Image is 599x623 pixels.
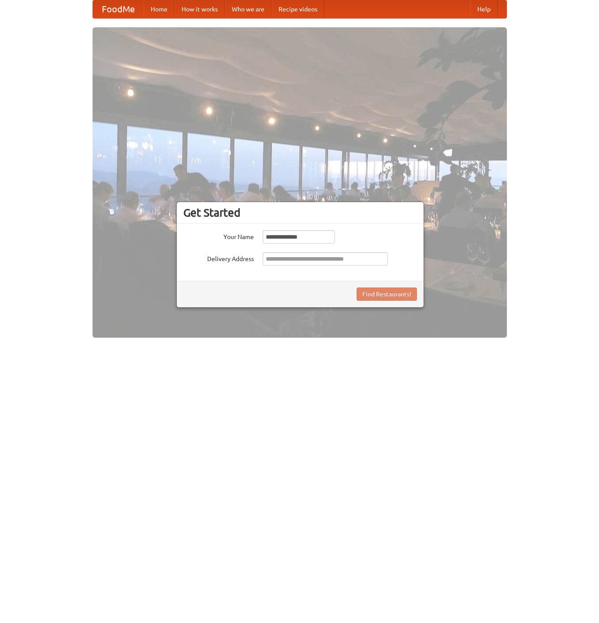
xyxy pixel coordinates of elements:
[183,230,254,241] label: Your Name
[144,0,175,18] a: Home
[470,0,498,18] a: Help
[272,0,324,18] a: Recipe videos
[93,0,144,18] a: FoodMe
[183,206,417,219] h3: Get Started
[175,0,225,18] a: How it works
[225,0,272,18] a: Who we are
[357,288,417,301] button: Find Restaurants!
[183,252,254,263] label: Delivery Address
